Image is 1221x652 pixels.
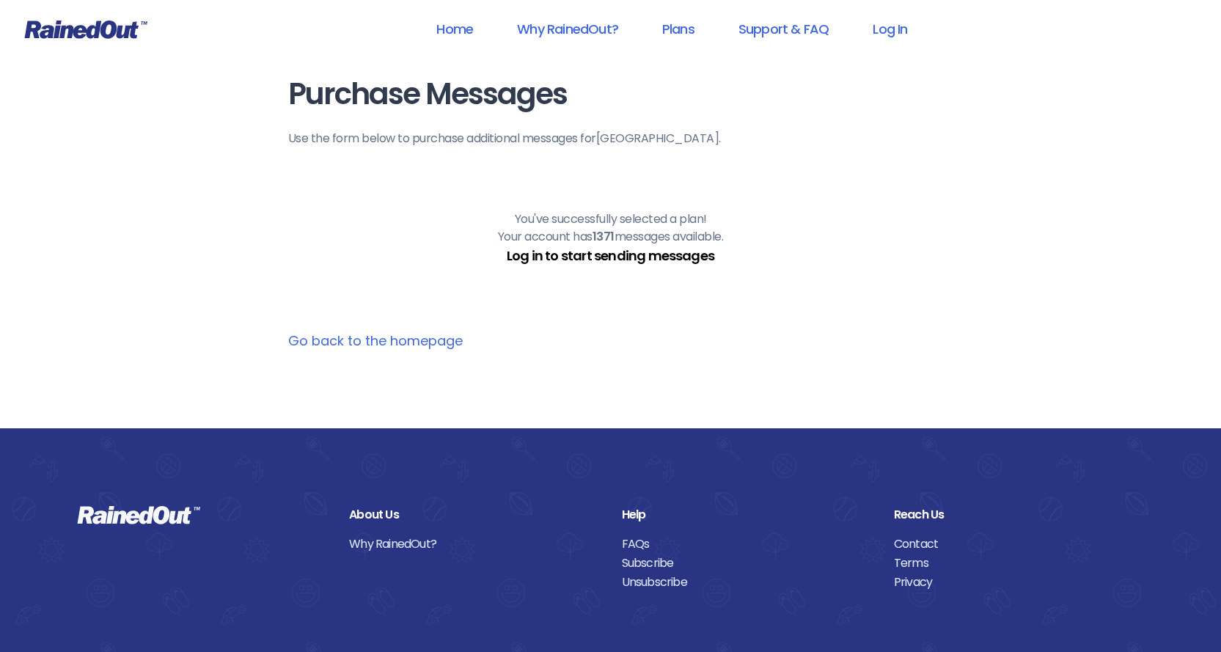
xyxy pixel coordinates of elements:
a: Support & FAQ [719,12,848,45]
p: Your account has messages available. [498,228,724,246]
a: Home [417,12,492,45]
div: Help [622,505,872,524]
div: Reach Us [894,505,1144,524]
a: Go back to the homepage [288,332,463,350]
p: You've successfully selected a plan! [515,210,707,228]
a: Log In [854,12,926,45]
h1: Purchase Messages [288,78,934,111]
div: About Us [349,505,599,524]
a: Why RainedOut? [498,12,637,45]
a: Subscribe [622,554,872,573]
a: FAQs [622,535,872,554]
a: Privacy [894,573,1144,592]
a: Terms [894,554,1144,573]
a: Plans [643,12,714,45]
a: Log in to start sending messages [507,246,714,265]
a: Unsubscribe [622,573,872,592]
p: Use the form below to purchase additional messages for [GEOGRAPHIC_DATA] . [288,130,934,147]
b: 1371 [593,228,615,245]
a: Why RainedOut? [349,535,599,554]
a: Contact [894,535,1144,554]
